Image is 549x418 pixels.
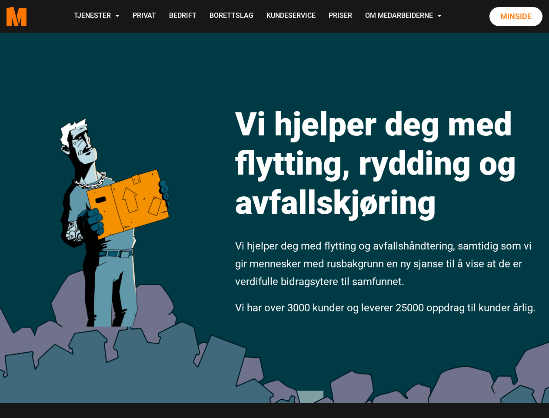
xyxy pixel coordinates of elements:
[235,302,536,314] span: Vi har over 3000 kunder og leverer 25000 oppdrag til kunder årlig.
[126,1,163,32] a: Privat
[163,1,203,32] a: Bedrift
[203,1,260,32] a: Borettslag
[322,1,359,32] a: Priser
[52,85,176,327] img: medarbeiderne man icon optimized
[260,1,322,32] a: Kundeservice
[359,1,448,32] a: Om Medarbeiderne
[235,240,532,288] span: Vi hjelper deg med flytting og avfallshåndtering, samtidig som vi gir mennesker med rusbakgrunn e...
[67,1,126,32] a: Tjenester
[489,7,542,26] a: Minside
[235,104,542,222] h1: Vi hjelper deg med flytting, rydding og avfallskjøring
